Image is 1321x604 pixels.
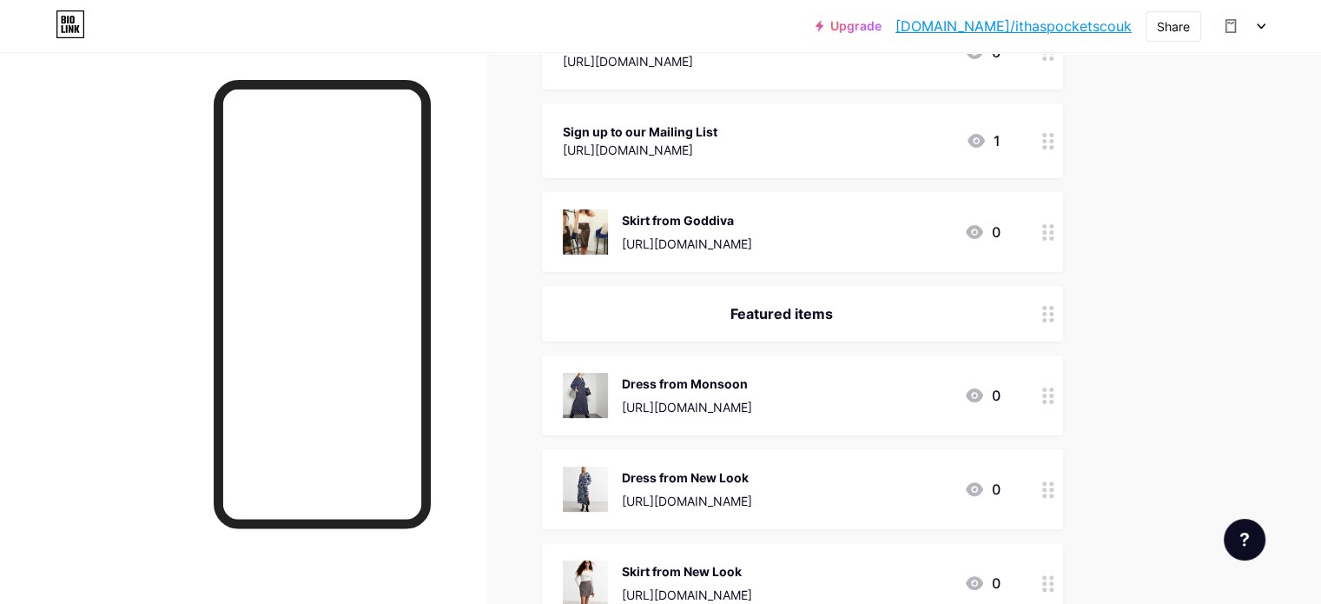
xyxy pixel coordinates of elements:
div: Share [1157,17,1190,36]
img: Skirt from Goddiva [563,209,608,255]
div: Featured items [563,303,1001,324]
div: [URL][DOMAIN_NAME] [622,235,752,253]
div: 0 [964,385,1001,406]
div: [URL][DOMAIN_NAME] [622,586,752,604]
div: 1 [966,130,1001,151]
a: [DOMAIN_NAME]/ithaspocketscouk [895,16,1132,37]
a: Upgrade [816,19,882,33]
div: Sign up to our Mailing List [563,123,717,141]
div: 0 [964,573,1001,594]
div: [URL][DOMAIN_NAME] [622,398,752,416]
div: Dress from Monsoon [622,375,752,393]
img: ithaspocketscouk [1214,10,1247,43]
div: [URL][DOMAIN_NAME] [563,52,706,70]
div: 0 [964,222,1001,242]
div: Skirt from New Look [622,562,752,581]
img: Dress from Monsoon [563,373,608,418]
div: 0 [964,479,1001,500]
div: [URL][DOMAIN_NAME] [563,141,717,159]
div: Dress from New Look [622,468,752,487]
img: Dress from New Look [563,467,608,512]
div: [URL][DOMAIN_NAME] [622,492,752,510]
div: Skirt from Goddiva [622,211,752,229]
